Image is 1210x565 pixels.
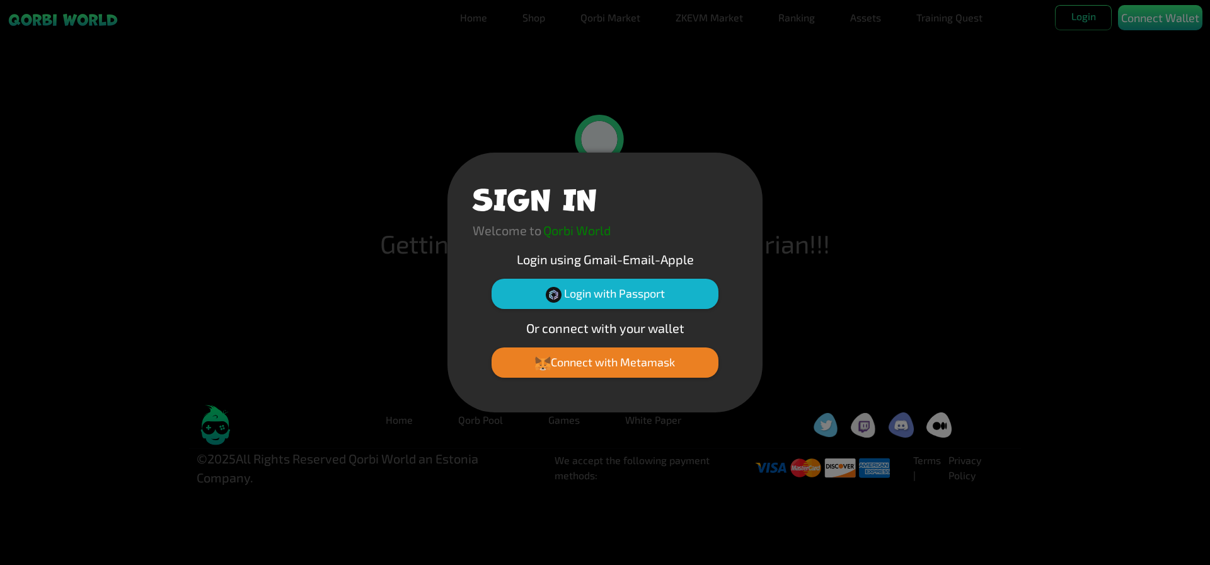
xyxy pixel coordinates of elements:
img: Passport Logo [546,287,562,303]
p: Welcome to [473,221,541,240]
p: Login using Gmail-Email-Apple [473,250,737,269]
h1: SIGN IN [473,178,597,216]
p: Or connect with your wallet [473,318,737,337]
button: Login with Passport [492,279,718,309]
p: Qorbi World [543,221,611,240]
button: Connect with Metamask [492,347,718,378]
